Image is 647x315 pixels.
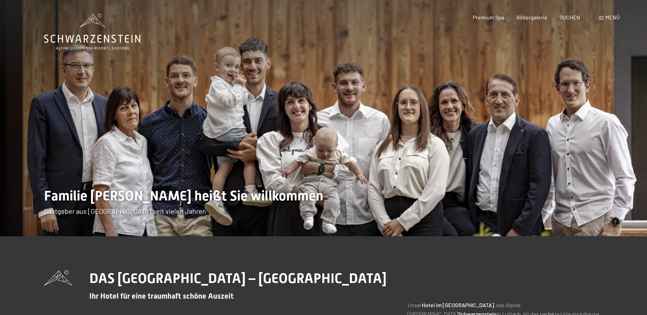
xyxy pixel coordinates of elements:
[44,207,206,215] span: Gastgeber aus [GEOGRAPHIC_DATA] seit vielen Jahren
[559,14,580,20] a: BUCHEN
[473,14,504,20] a: Premium Spa
[89,270,386,286] span: DAS [GEOGRAPHIC_DATA] – [GEOGRAPHIC_DATA]
[605,14,620,20] span: Menü
[422,302,494,308] strong: Hotel im [GEOGRAPHIC_DATA]
[258,174,314,181] span: Einwilligung Marketing*
[89,292,234,300] span: Ihr Hotel für eine traumhaft schöne Auszeit
[44,188,323,204] span: Familie [PERSON_NAME] heißt Sie willkommen
[516,14,547,20] a: Bildergalerie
